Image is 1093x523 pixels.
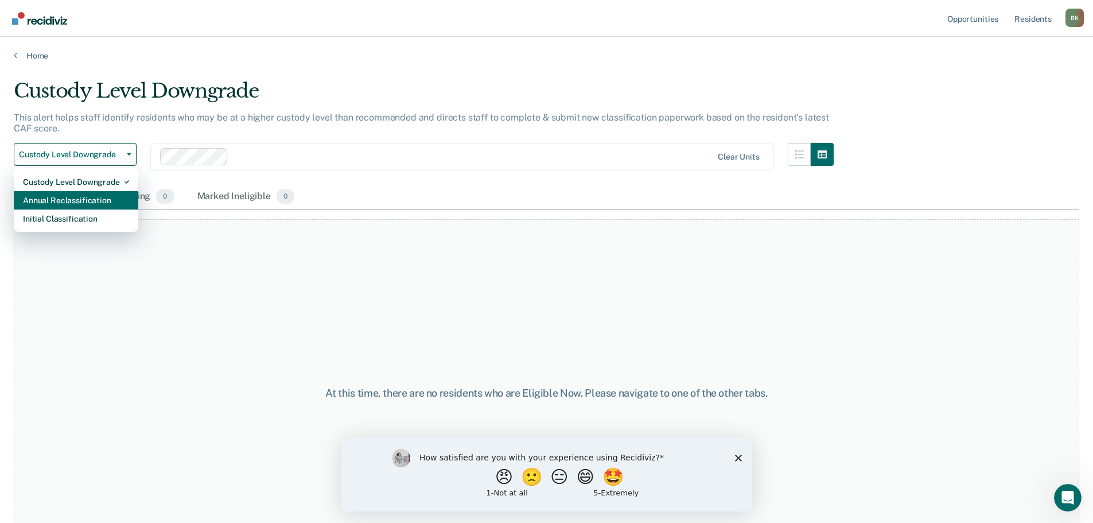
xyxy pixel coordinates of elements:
div: Custody Level Downgrade [23,173,129,191]
span: 0 [277,189,294,204]
a: Home [14,51,1079,61]
iframe: Intercom live chat [1054,484,1082,512]
div: Pending0 [114,184,176,210]
div: Clear units [718,152,760,162]
iframe: Survey by Kim from Recidiviz [341,437,752,512]
div: Marked Ineligible0 [195,184,297,210]
div: Custody Level Downgrade [14,79,834,112]
img: Recidiviz [12,12,67,25]
div: Initial Classification [23,210,129,228]
span: Custody Level Downgrade [19,150,122,160]
div: B K [1065,9,1084,27]
button: Custody Level Downgrade [14,143,137,166]
span: 0 [156,189,174,204]
button: Profile dropdown button [1065,9,1084,27]
p: This alert helps staff identify residents who may be at a higher custody level than recommended a... [14,112,829,134]
div: Annual Reclassification [23,191,129,210]
div: At this time, there are no residents who are Eligible Now. Please navigate to one of the other tabs. [281,387,813,400]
